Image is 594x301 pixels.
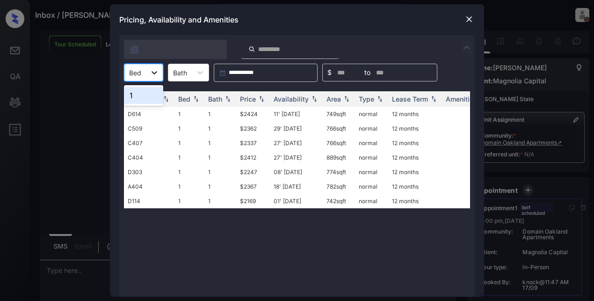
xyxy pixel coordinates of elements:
[461,42,472,53] img: icon-zuma
[257,96,266,103] img: sorting
[208,95,222,103] div: Bath
[326,95,341,103] div: Area
[174,165,204,179] td: 1
[270,194,323,208] td: 01' [DATE]
[191,96,201,103] img: sorting
[355,107,388,121] td: normal
[274,95,309,103] div: Availability
[364,67,370,78] span: to
[124,121,174,136] td: C509
[204,179,236,194] td: 1
[392,95,428,103] div: Lease Term
[327,67,332,78] span: $
[204,136,236,150] td: 1
[174,107,204,121] td: 1
[174,179,204,194] td: 1
[174,136,204,150] td: 1
[124,179,174,194] td: A404
[270,179,323,194] td: 18' [DATE]
[236,136,270,150] td: $2337
[124,165,174,179] td: D303
[323,136,355,150] td: 766 sqft
[429,96,438,103] img: sorting
[355,165,388,179] td: normal
[124,194,174,208] td: D114
[124,150,174,165] td: C404
[124,107,174,121] td: D614
[270,165,323,179] td: 08' [DATE]
[388,194,442,208] td: 12 months
[204,165,236,179] td: 1
[355,179,388,194] td: normal
[355,136,388,150] td: normal
[223,96,232,103] img: sorting
[323,150,355,165] td: 889 sqft
[236,150,270,165] td: $2412
[388,107,442,121] td: 12 months
[323,107,355,121] td: 749 sqft
[270,150,323,165] td: 27' [DATE]
[204,107,236,121] td: 1
[204,150,236,165] td: 1
[236,165,270,179] td: $2247
[323,165,355,179] td: 774 sqft
[204,194,236,208] td: 1
[323,179,355,194] td: 782 sqft
[270,107,323,121] td: 11' [DATE]
[323,194,355,208] td: 742 sqft
[236,179,270,194] td: $2367
[130,45,139,54] img: icon-zuma
[240,95,256,103] div: Price
[236,121,270,136] td: $2362
[174,194,204,208] td: 1
[178,95,190,103] div: Bed
[359,95,374,103] div: Type
[270,136,323,150] td: 27' [DATE]
[355,194,388,208] td: normal
[248,45,255,53] img: icon-zuma
[388,150,442,165] td: 12 months
[124,136,174,150] td: C407
[323,121,355,136] td: 766 sqft
[388,165,442,179] td: 12 months
[124,87,163,104] div: 1
[375,96,384,103] img: sorting
[355,150,388,165] td: normal
[204,121,236,136] td: 1
[388,136,442,150] td: 12 months
[446,95,477,103] div: Amenities
[342,96,351,103] img: sorting
[174,121,204,136] td: 1
[355,121,388,136] td: normal
[174,150,204,165] td: 1
[236,194,270,208] td: $2169
[464,15,474,24] img: close
[388,121,442,136] td: 12 months
[388,179,442,194] td: 12 months
[270,121,323,136] td: 29' [DATE]
[236,107,270,121] td: $2424
[161,96,171,103] img: sorting
[110,4,484,35] div: Pricing, Availability and Amenities
[310,96,319,103] img: sorting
